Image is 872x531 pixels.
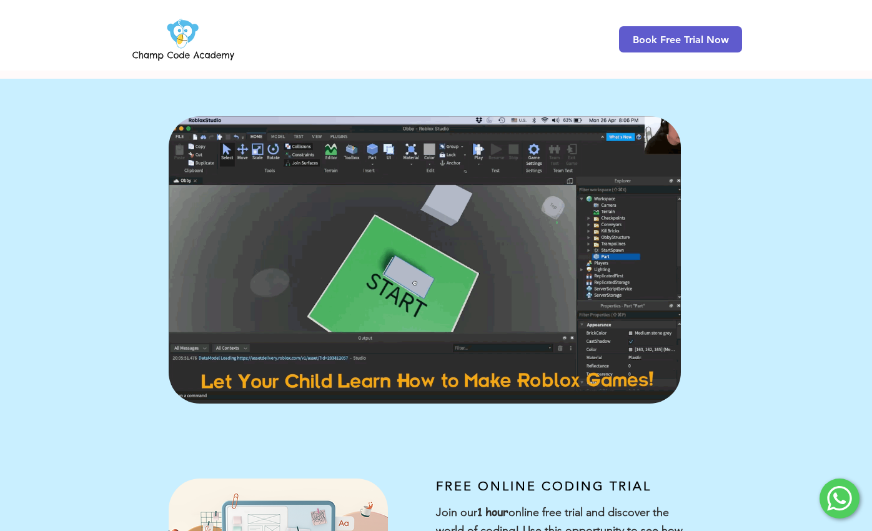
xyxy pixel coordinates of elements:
[436,479,652,494] span: FREE ONLINE CODING TRIAL
[130,15,237,64] img: Champ Code Academy Logo PNG.png
[477,504,508,519] span: 1 hour
[633,34,729,46] span: Book Free Trial Now
[169,116,681,404] img: Champ Code Academy Roblox Video
[619,26,742,52] a: Book Free Trial Now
